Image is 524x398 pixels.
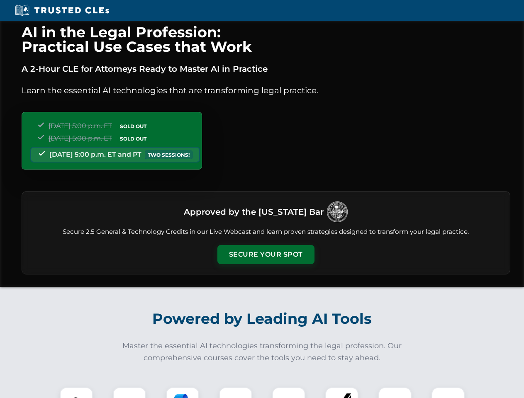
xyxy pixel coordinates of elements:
p: Master the essential AI technologies transforming the legal profession. Our comprehensive courses... [117,340,407,364]
p: A 2-Hour CLE for Attorneys Ready to Master AI in Practice [22,62,510,75]
span: SOLD OUT [117,134,149,143]
button: Secure Your Spot [217,245,314,264]
img: Logo [327,201,348,222]
h2: Powered by Leading AI Tools [32,304,492,333]
h3: Approved by the [US_STATE] Bar [184,204,324,219]
h1: AI in the Legal Profession: Practical Use Cases that Work [22,25,510,54]
p: Learn the essential AI technologies that are transforming legal practice. [22,84,510,97]
span: [DATE] 5:00 p.m. ET [49,134,112,142]
span: [DATE] 5:00 p.m. ET [49,122,112,130]
p: Secure 2.5 General & Technology Credits in our Live Webcast and learn proven strategies designed ... [32,227,500,237]
span: SOLD OUT [117,122,149,131]
img: Trusted CLEs [12,4,112,17]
